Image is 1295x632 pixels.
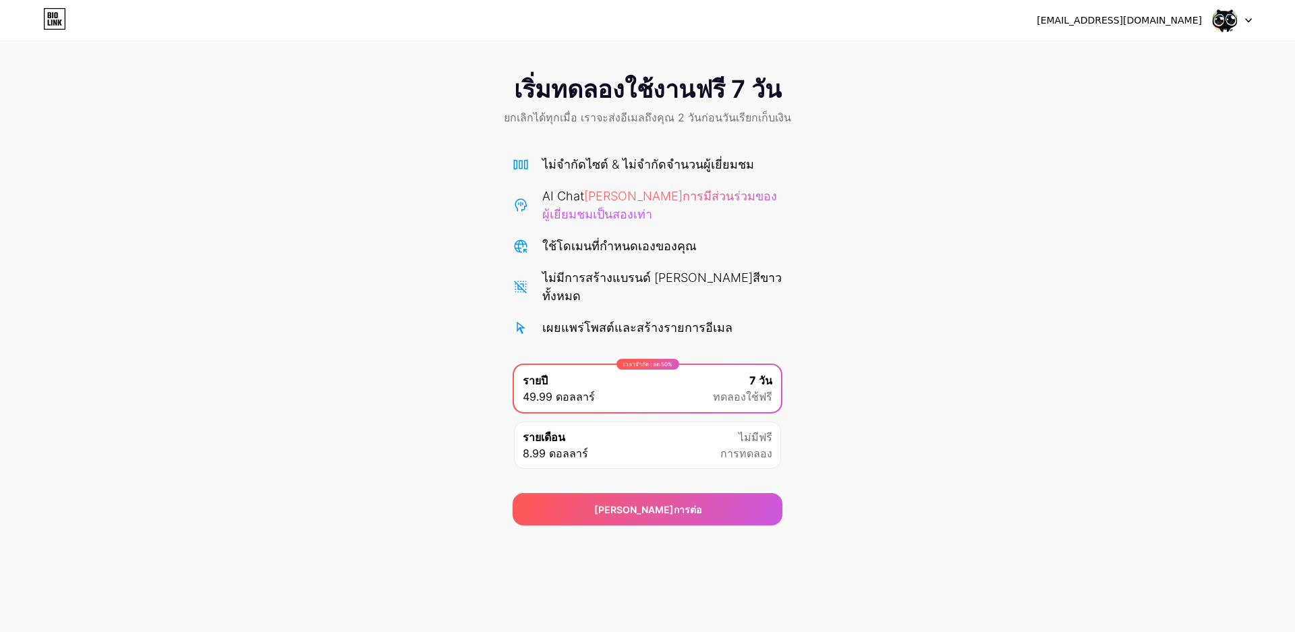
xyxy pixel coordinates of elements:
[523,374,548,387] font: รายปี
[504,111,791,124] font: ยกเลิกได้ทุกเมื่อ เราจะส่งอีเมลถึงคุณ 2 วันก่อนวันเรียกเก็บเงิน
[514,74,782,104] font: เริ่มทดลองใช้งานฟรี 7 วัน
[542,157,754,171] font: ไม่จำกัดไซต์ & ไม่จำกัดจำนวนผู้เยี่ยมชม
[542,239,697,253] font: ใช้โดเมนที่กำหนดเองของคุณ
[1037,15,1202,26] font: [EMAIL_ADDRESS][DOMAIN_NAME]
[542,189,777,221] font: [PERSON_NAME]การมีส่วนร่วมของผู้เยี่ยมชมเป็นสองเท่า
[594,504,701,515] font: [PERSON_NAME]การต่อ
[720,447,772,460] font: การทดลอง
[523,430,565,444] font: รายเดือน
[1212,7,1238,33] img: เกวลิน ไชยแสง
[713,390,772,403] font: ทดลองใช้ฟรี
[749,374,772,387] font: 7 วัน
[623,361,672,368] font: เวลาจำกัด : ลด 50%
[523,390,595,403] font: 49.99 ดอลลาร์
[739,430,772,444] font: ไม่มีฟรี
[542,270,782,303] font: ไม่มีการสร้างแบรนด์ [PERSON_NAME]สีขาวทั้งหมด
[523,447,588,460] font: 8.99 ดอลลาร์
[542,320,732,335] font: เผยแพร่โพสต์และสร้างรายการอีเมล
[542,189,584,203] font: AI Chat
